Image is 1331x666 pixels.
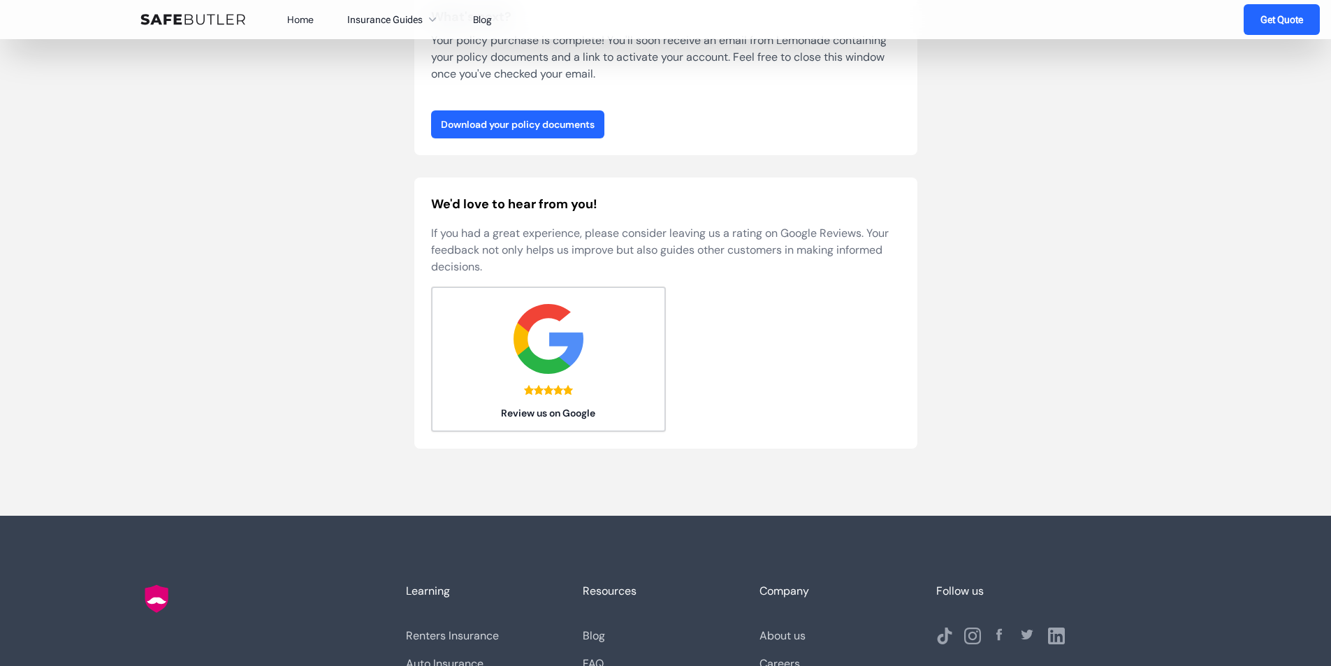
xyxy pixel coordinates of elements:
[432,406,665,420] span: Review us on Google
[431,194,901,214] h2: We'd love to hear from you!
[287,13,314,26] a: Home
[347,11,439,28] button: Insurance Guides
[524,385,573,395] div: 5.0
[1244,4,1320,35] a: Get Quote
[406,628,499,643] a: Renters Insurance
[583,628,605,643] a: Blog
[936,583,1102,600] div: Follow us
[140,14,245,25] img: SafeButler Text Logo
[759,628,806,643] a: About us
[514,304,583,374] img: google.svg
[431,32,901,82] p: Your policy purchase is complete! You'll soon receive an email from Lemonade containing your poli...
[759,583,925,600] div: Company
[431,110,604,138] a: Download your policy documents
[473,13,492,26] a: Blog
[431,287,666,432] a: Review us on Google
[406,583,572,600] div: Learning
[583,583,748,600] div: Resources
[431,225,901,275] p: If you had a great experience, please consider leaving us a rating on Google Reviews. Your feedba...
